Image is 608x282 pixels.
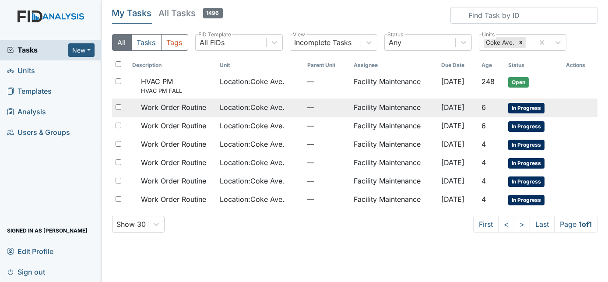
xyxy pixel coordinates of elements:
span: [DATE] [441,176,464,185]
td: Facility Maintenance [350,117,438,135]
button: All [112,34,132,51]
span: [DATE] [441,121,464,130]
th: Toggle SortBy [438,58,478,73]
span: Templates [7,85,52,98]
span: 4 [481,176,486,185]
th: Toggle SortBy [304,58,351,73]
div: Any [389,37,402,48]
span: [DATE] [441,140,464,148]
span: Work Order Routine [141,157,206,168]
th: Assignee [350,58,438,73]
span: Work Order Routine [141,194,206,204]
div: Coke Ave. [484,37,516,48]
span: Location : Coke Ave. [220,102,285,113]
nav: task-pagination [473,216,597,233]
span: — [307,157,347,168]
span: 248 [481,77,495,86]
span: 1496 [203,8,223,18]
button: New [68,43,95,57]
a: Last [530,216,555,233]
th: Toggle SortBy [216,58,304,73]
span: Location : Coke Ave. [220,194,285,204]
span: 4 [481,158,486,167]
span: Sign out [7,265,45,278]
span: Work Order Routine [141,176,206,186]
td: Facility Maintenance [350,190,438,209]
span: In Progress [508,121,545,132]
span: 4 [481,140,486,148]
span: — [307,176,347,186]
a: < [498,216,514,233]
span: — [307,120,347,131]
h5: All Tasks [159,7,223,19]
span: Users & Groups [7,126,70,139]
span: Location : Coke Ave. [220,76,285,87]
span: [DATE] [441,103,464,112]
button: Tasks [131,34,162,51]
span: [DATE] [441,77,464,86]
div: Type filter [112,34,188,51]
span: Units [7,64,35,78]
span: — [307,139,347,149]
span: In Progress [508,103,545,113]
span: In Progress [508,176,545,187]
span: Work Order Routine [141,120,206,131]
span: [DATE] [441,158,464,167]
span: Location : Coke Ave. [220,139,285,149]
div: Incomplete Tasks [295,37,352,48]
span: Location : Coke Ave. [220,157,285,168]
td: Facility Maintenance [350,135,438,154]
span: [DATE] [441,195,464,204]
span: Work Order Routine [141,139,206,149]
th: Toggle SortBy [129,58,216,73]
td: Facility Maintenance [350,172,438,190]
span: Open [508,77,529,88]
td: Facility Maintenance [350,154,438,172]
span: In Progress [508,195,545,205]
button: Tags [161,34,188,51]
th: Toggle SortBy [478,58,505,73]
small: HVAC PM FALL [141,87,182,95]
span: 6 [481,121,486,130]
a: Tasks [7,45,68,55]
th: Actions [562,58,597,73]
span: Signed in as [PERSON_NAME] [7,224,88,237]
th: Toggle SortBy [505,58,562,73]
div: All FIDs [200,37,225,48]
span: Edit Profile [7,244,53,258]
span: 4 [481,195,486,204]
td: Facility Maintenance [350,99,438,117]
span: 6 [481,103,486,112]
div: Show 30 [117,219,146,229]
span: Location : Coke Ave. [220,176,285,186]
span: Analysis [7,105,46,119]
span: HVAC PM HVAC PM FALL [141,76,182,95]
h5: My Tasks [112,7,152,19]
a: First [473,216,499,233]
span: — [307,102,347,113]
span: Page [554,216,597,233]
input: Find Task by ID [450,7,597,24]
strong: 1 of 1 [579,220,592,229]
td: Facility Maintenance [350,73,438,99]
span: In Progress [508,158,545,169]
span: Work Order Routine [141,102,206,113]
span: — [307,194,347,204]
input: Toggle All Rows Selected [116,61,121,67]
span: — [307,76,347,87]
a: > [514,216,530,233]
span: Location : Coke Ave. [220,120,285,131]
span: In Progress [508,140,545,150]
